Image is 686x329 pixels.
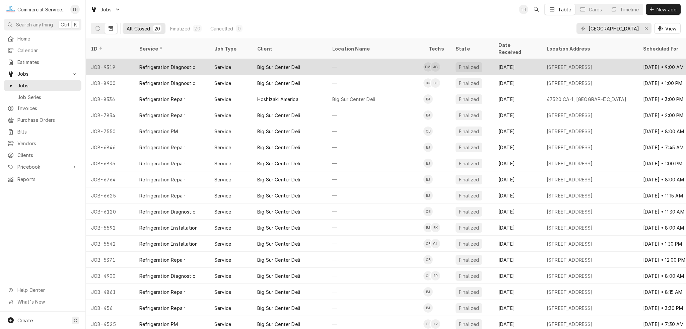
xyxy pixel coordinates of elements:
button: View [654,23,681,34]
span: Bills [17,128,78,135]
div: TH [519,5,528,14]
div: [STREET_ADDRESS] [547,272,593,279]
div: Big Sur Center Deli [257,305,300,312]
div: Refrigeration Repair [139,305,185,312]
div: [STREET_ADDRESS] [547,224,593,231]
div: JOB-6846 [86,139,134,155]
div: JOB-4861 [86,284,134,300]
span: Create [17,318,33,323]
div: Big Sur Center Deli [257,240,300,247]
div: Brian Key's Avatar [431,223,440,232]
div: Big Sur Center Deli [257,160,300,167]
a: Estimates [4,57,81,68]
div: Service [214,80,231,87]
div: BK [431,223,440,232]
div: Refrigeration Diagnostic [139,80,195,87]
div: Client [257,45,320,52]
div: [DATE] [493,123,541,139]
div: [DATE] [493,91,541,107]
div: Brandon Johnson's Avatar [423,143,433,152]
div: 0 [237,25,241,32]
div: Finalized [458,256,480,263]
div: + 2 [431,319,440,329]
div: Brandon Johnson's Avatar [423,303,433,313]
div: Big Sur Center Deli [257,176,300,183]
div: Finalized [458,321,480,328]
div: Cole Bedolla's Avatar [423,239,433,248]
div: Refrigeration Repair [139,176,185,183]
div: BJ [423,175,433,184]
div: JOB-9319 [86,59,134,75]
div: [DATE] [493,300,541,316]
div: BJ [423,191,433,200]
div: BJ [423,110,433,120]
a: Purchase Orders [4,114,81,126]
div: [STREET_ADDRESS] [547,80,593,87]
div: Brandon Johnson's Avatar [423,191,433,200]
a: Bills [4,126,81,137]
div: — [327,155,423,171]
div: CB [423,127,433,136]
div: Service [139,45,202,52]
div: GL [431,239,440,248]
div: Finalized [458,96,480,103]
div: Refrigeration Repair [139,256,185,263]
div: Location Name [332,45,417,52]
div: Cards [589,6,602,13]
div: BJ [423,143,433,152]
div: Service [214,176,231,183]
div: [DATE] [493,187,541,203]
div: [DATE] [493,284,541,300]
div: Service [214,256,231,263]
div: CB [423,319,433,329]
div: [STREET_ADDRESS] [547,240,593,247]
div: — [327,220,423,236]
div: C [6,5,15,14]
div: BJ [423,303,433,313]
div: JOB-5542 [86,236,134,252]
span: Help Center [17,286,77,294]
div: Finalized [458,224,480,231]
a: Job Series [4,92,81,103]
div: Refrigeration Diagnostic [139,272,195,279]
div: [DATE] [493,59,541,75]
div: BK [423,78,433,88]
div: BJ [431,78,440,88]
div: Hoshizaki America [257,96,298,103]
div: Finalized [458,289,480,296]
div: CB [423,255,433,264]
a: Go to Jobs [4,68,81,79]
div: Big Sur Center Deli [257,192,300,199]
div: BJ [423,159,433,168]
button: New Job [646,4,681,15]
div: Table [558,6,571,13]
div: Gavin Lorincz's Avatar [423,271,433,280]
a: Clients [4,150,81,161]
div: [DATE] [493,107,541,123]
div: All Closed [127,25,150,32]
span: Pricebook [17,163,68,170]
div: Commercial Service Co.'s Avatar [6,5,15,14]
div: Brandon Johnson's Avatar [423,159,433,168]
div: JOB-8336 [86,91,134,107]
div: Location Address [547,45,631,52]
span: Jobs [100,6,112,13]
div: Finalized [458,176,480,183]
div: — [327,107,423,123]
div: [STREET_ADDRESS] [547,305,593,312]
div: 20 [194,25,200,32]
a: Home [4,33,81,44]
div: Service [214,96,231,103]
div: JOB-7550 [86,123,134,139]
a: Go to Pricebook [4,161,81,172]
div: [DATE] [493,139,541,155]
a: Jobs [4,80,81,91]
div: [STREET_ADDRESS] [547,289,593,296]
div: — [327,236,423,252]
div: Service [214,321,231,328]
button: Search anythingCtrlK [4,19,81,30]
div: Finalized [458,272,480,279]
div: Service [214,289,231,296]
div: Cole Bedolla's Avatar [423,127,433,136]
div: — [327,139,423,155]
